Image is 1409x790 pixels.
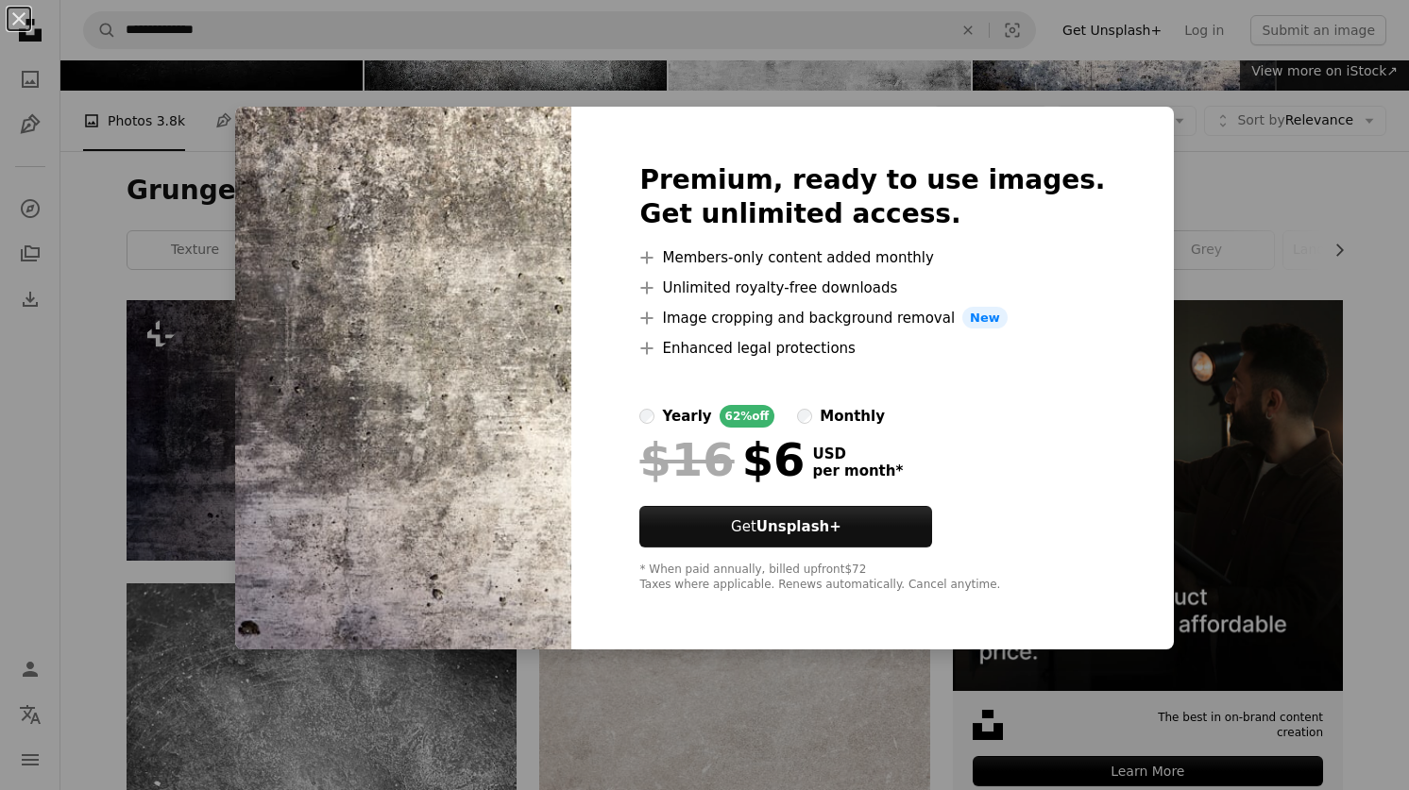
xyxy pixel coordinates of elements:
[639,506,932,547] button: GetUnsplash+
[812,462,903,479] span: per month *
[639,409,654,424] input: yearly62%off
[639,163,1105,231] h2: Premium, ready to use images. Get unlimited access.
[235,107,571,650] img: premium_photo-1673481886897-64bfc9a4b81c
[662,405,711,428] div: yearly
[962,307,1008,329] span: New
[756,518,841,535] strong: Unsplash+
[639,246,1105,269] li: Members-only content added monthly
[639,307,1105,329] li: Image cropping and background removal
[639,435,734,484] span: $16
[812,445,903,462] span: USD
[720,405,775,428] div: 62% off
[639,337,1105,360] li: Enhanced legal protections
[639,563,1105,593] div: * When paid annually, billed upfront $72 Taxes where applicable. Renews automatically. Cancel any...
[797,409,812,424] input: monthly
[639,435,805,484] div: $6
[639,277,1105,299] li: Unlimited royalty-free downloads
[820,405,885,428] div: monthly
